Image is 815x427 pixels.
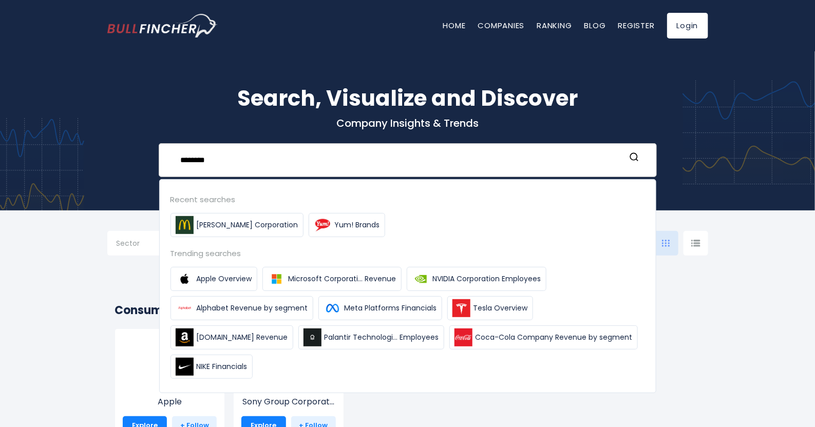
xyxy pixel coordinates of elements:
span: Palantir Technologi... Employees [325,332,439,343]
img: icon-comp-grid.svg [662,240,670,247]
a: [PERSON_NAME] Corporation [170,213,304,237]
a: Apple Overview [170,267,257,291]
span: Microsoft Corporati... Revenue [289,274,396,284]
a: Go to homepage [107,14,218,37]
img: Yum! Brands [314,216,332,234]
h2: Consumer Electronics [115,302,700,319]
a: Login [667,13,708,38]
a: Yum! Brands [309,213,385,237]
span: NIKE Financials [197,361,248,372]
a: NVIDIA Corporation Employees [407,267,546,291]
input: Selection [117,235,182,254]
a: Blog [584,20,606,31]
span: Coca-Cola Company Revenue by segment [476,332,633,343]
img: McDonald's Corporation [176,216,194,234]
span: NVIDIA Corporation Employees [433,274,541,284]
a: Home [443,20,466,31]
a: Alphabet Revenue by segment [170,296,313,320]
a: Meta Platforms Financials [318,296,442,320]
h1: Search, Visualize and Discover [107,82,708,114]
p: Company Insights & Trends [107,117,708,130]
a: NIKE Financials [170,355,253,379]
span: Yum! Brands [335,220,380,230]
a: Companies [478,20,525,31]
button: Search [628,152,641,165]
img: icon-comp-list-view.svg [691,240,700,247]
a: Palantir Technologi... Employees [298,325,444,350]
a: Register [618,20,655,31]
a: Microsoft Corporati... Revenue [262,267,402,291]
a: [DOMAIN_NAME] Revenue [170,325,293,350]
span: Meta Platforms Financials [345,303,437,314]
span: Sector [117,239,140,248]
p: Sony Group Corporation [241,396,336,408]
span: [PERSON_NAME] Corporation [197,220,298,230]
span: Tesla Overview [473,303,528,314]
a: Tesla Overview [447,296,533,320]
a: Coca-Cola Company Revenue by segment [449,325,638,350]
span: Apple Overview [197,274,252,284]
img: bullfincher logo [107,14,218,37]
div: Trending searches [170,247,645,259]
p: Apple [123,396,217,408]
div: Recent searches [170,193,645,205]
a: Ranking [537,20,572,31]
span: Alphabet Revenue by segment [197,303,308,314]
img: AAPL.png [149,344,190,385]
span: [DOMAIN_NAME] Revenue [197,332,288,343]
